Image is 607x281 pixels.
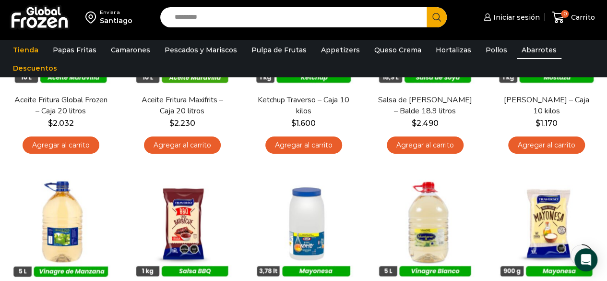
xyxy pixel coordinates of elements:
[536,119,540,128] span: $
[561,10,569,18] span: 0
[106,41,155,59] a: Camarones
[574,248,597,271] div: Open Intercom Messenger
[369,41,426,59] a: Queso Crema
[144,136,221,154] a: Agregar al carrito: “Aceite Fritura Maxifrits - Caja 20 litros”
[412,119,439,128] bdi: 2.490
[431,41,476,59] a: Hortalizas
[48,119,53,128] span: $
[8,59,62,77] a: Descuentos
[569,12,595,22] span: Carrito
[498,95,595,117] a: [PERSON_NAME] – Caja 10 kilos
[549,6,597,29] a: 0 Carrito
[412,119,417,128] span: $
[491,12,540,22] span: Iniciar sesión
[291,119,296,128] span: $
[48,119,74,128] bdi: 2.032
[291,119,316,128] bdi: 1.600
[85,9,100,25] img: address-field-icon.svg
[481,8,540,27] a: Iniciar sesión
[160,41,242,59] a: Pescados y Mariscos
[508,136,585,154] a: Agregar al carrito: “Mostaza Traverso - Caja 10 kilos”
[427,7,447,27] button: Search button
[316,41,365,59] a: Appetizers
[481,41,512,59] a: Pollos
[12,95,109,117] a: Aceite Fritura Global Frozen – Caja 20 litros
[23,136,99,154] a: Agregar al carrito: “Aceite Fritura Global Frozen – Caja 20 litros”
[48,41,101,59] a: Papas Fritas
[247,41,311,59] a: Pulpa de Frutas
[169,119,195,128] bdi: 2.230
[169,119,174,128] span: $
[377,95,473,117] a: Salsa de [PERSON_NAME] – Balde 18.9 litros
[100,16,132,25] div: Santiago
[8,41,43,59] a: Tienda
[387,136,464,154] a: Agregar al carrito: “Salsa de Soya Kikkoman - Balde 18.9 litros”
[134,95,230,117] a: Aceite Fritura Maxifrits – Caja 20 litros
[100,9,132,16] div: Enviar a
[517,41,561,59] a: Abarrotes
[265,136,342,154] a: Agregar al carrito: “Ketchup Traverso - Caja 10 kilos”
[536,119,558,128] bdi: 1.170
[255,95,352,117] a: Ketchup Traverso – Caja 10 kilos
